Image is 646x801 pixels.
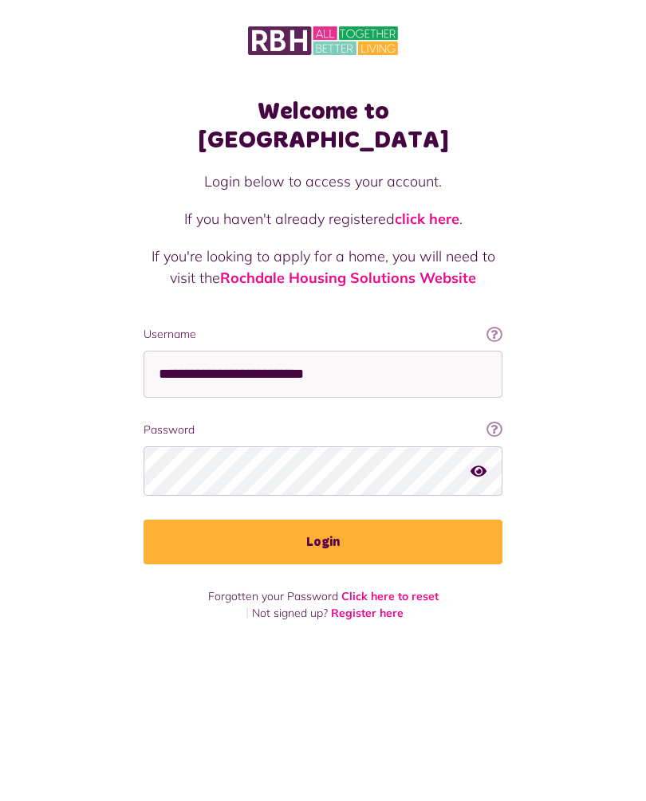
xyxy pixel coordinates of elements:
a: Click here to reset [341,589,439,603]
h1: Welcome to [GEOGRAPHIC_DATA] [144,97,502,155]
label: Password [144,422,502,438]
button: Login [144,520,502,564]
a: Rochdale Housing Solutions Website [220,269,476,287]
img: MyRBH [248,24,398,57]
p: If you're looking to apply for a home, you will need to visit the [144,245,502,289]
label: Username [144,326,502,343]
span: Forgotten your Password [208,589,338,603]
a: Register here [331,606,404,620]
p: Login below to access your account. [144,171,502,192]
a: click here [395,210,459,228]
span: Not signed up? [252,606,328,620]
p: If you haven't already registered . [144,208,502,230]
